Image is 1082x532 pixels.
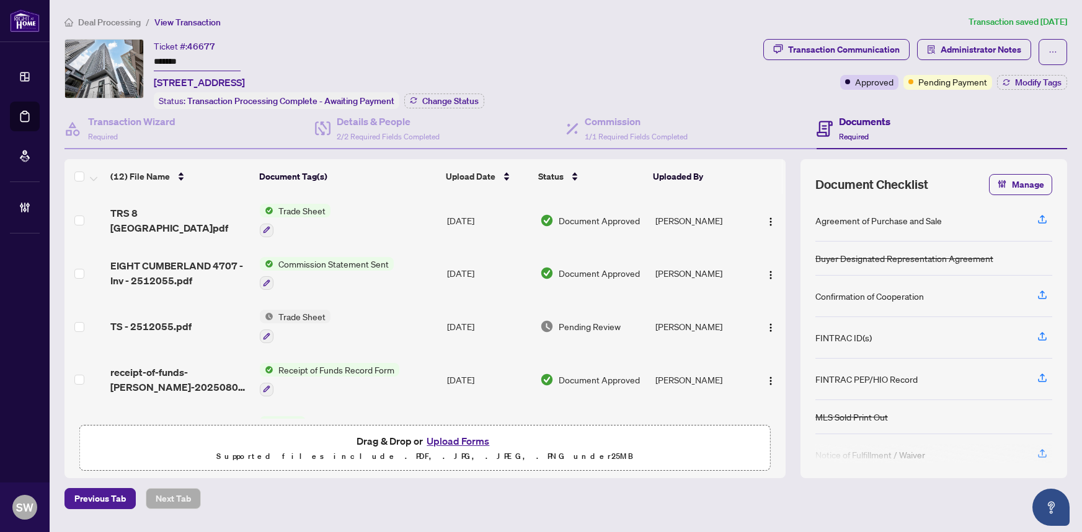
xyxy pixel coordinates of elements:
[650,194,753,247] td: [PERSON_NAME]
[761,211,781,230] button: Logo
[254,159,441,194] th: Document Tag(s)
[154,92,399,109] div: Status:
[110,170,170,183] span: (12) File Name
[260,363,399,396] button: Status IconReceipt of Funds Record Form
[839,114,890,129] h4: Documents
[815,410,888,424] div: MLS Sold Print Out
[105,159,254,194] th: (12) File Name
[260,310,330,343] button: Status IconTrade Sheet
[110,258,251,288] span: EIGHT CUMBERLAND 4707 - Inv - 2512055.pdf
[441,159,533,194] th: Upload Date
[815,289,924,303] div: Confirmation of Cooperation
[815,251,993,265] div: Buyer Designated Representation Agreement
[918,75,987,89] span: Pending Payment
[766,376,776,386] img: Logo
[766,323,776,333] img: Logo
[260,363,273,377] img: Status Icon
[442,353,534,406] td: [DATE]
[766,217,776,227] img: Logo
[815,331,872,344] div: FINTRAC ID(s)
[154,39,215,53] div: Ticket #:
[815,214,942,227] div: Agreement of Purchase and Sale
[650,247,753,300] td: [PERSON_NAME]
[337,132,440,141] span: 2/2 Required Fields Completed
[997,75,1067,90] button: Modify Tags
[559,214,640,227] span: Document Approved
[110,319,192,334] span: TS - 2512055.pdf
[941,40,1021,59] span: Administrator Notes
[446,170,495,183] span: Upload Date
[88,132,118,141] span: Required
[260,257,273,271] img: Status Icon
[10,9,40,32] img: logo
[815,372,918,386] div: FINTRAC PEP/HIO Record
[110,365,251,395] span: receipt-of-funds-[PERSON_NAME]-20250801-201602.pdf
[585,114,688,129] h4: Commission
[422,97,479,105] span: Change Status
[273,204,330,217] span: Trade Sheet
[559,266,640,280] span: Document Approved
[1015,78,1062,87] span: Modify Tags
[78,17,141,28] span: Deal Processing
[16,499,33,516] span: SW
[337,114,440,129] h4: Details & People
[187,41,215,52] span: 46677
[969,15,1067,29] article: Transaction saved [DATE]
[74,489,126,508] span: Previous Tab
[88,114,175,129] h4: Transaction Wizard
[442,247,534,300] td: [DATE]
[766,270,776,280] img: Logo
[110,206,251,235] span: TRS 8 [GEOGRAPHIC_DATA]pdf
[442,406,534,460] td: [DATE]
[650,406,753,460] td: [PERSON_NAME]
[763,39,910,60] button: Transaction Communication
[423,433,493,449] button: Upload Forms
[64,18,73,27] span: home
[80,425,770,471] span: Drag & Drop orUpload FormsSupported files include .PDF, .JPG, .JPEG, .PNG under25MB
[761,370,781,390] button: Logo
[146,488,201,509] button: Next Tab
[533,159,649,194] th: Status
[989,174,1052,195] button: Manage
[146,15,149,29] li: /
[559,373,640,386] span: Document Approved
[648,159,750,194] th: Uploaded By
[917,39,1031,60] button: Administrator Notes
[260,416,273,430] img: Status Icon
[87,449,763,464] p: Supported files include .PDF, .JPG, .JPEG, .PNG under 25 MB
[540,214,554,227] img: Document Status
[927,45,936,54] span: solution
[273,416,306,430] span: Other
[1049,48,1057,56] span: ellipsis
[154,17,221,28] span: View Transaction
[538,170,564,183] span: Status
[585,132,688,141] span: 1/1 Required Fields Completed
[855,75,894,89] span: Approved
[540,320,554,333] img: Document Status
[154,75,245,90] span: [STREET_ADDRESS]
[540,266,554,280] img: Document Status
[260,257,394,290] button: Status IconCommission Statement Sent
[442,194,534,247] td: [DATE]
[273,363,399,377] span: Receipt of Funds Record Form
[260,204,330,237] button: Status IconTrade Sheet
[64,488,136,509] button: Previous Tab
[839,132,869,141] span: Required
[273,257,394,271] span: Commission Statement Sent
[260,204,273,217] img: Status Icon
[761,316,781,336] button: Logo
[273,310,330,323] span: Trade Sheet
[187,95,394,107] span: Transaction Processing Complete - Awaiting Payment
[404,94,484,108] button: Change Status
[357,433,493,449] span: Drag & Drop or
[260,310,273,323] img: Status Icon
[1032,489,1070,526] button: Open asap
[1012,175,1044,194] span: Manage
[650,353,753,406] td: [PERSON_NAME]
[260,416,306,450] button: Status IconOther
[65,40,143,98] img: IMG-C12267352_1.jpg
[815,176,928,193] span: Document Checklist
[540,373,554,386] img: Document Status
[761,263,781,283] button: Logo
[442,300,534,353] td: [DATE]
